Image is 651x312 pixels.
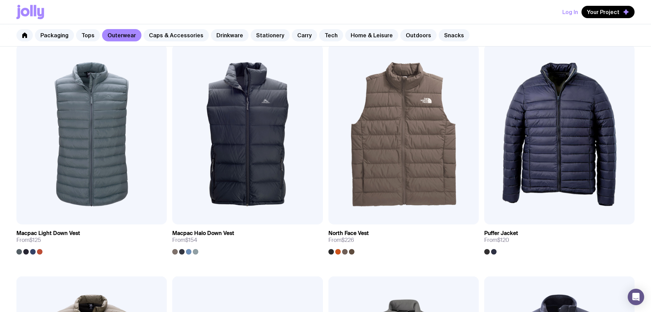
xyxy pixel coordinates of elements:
h3: Puffer Jacket [484,230,518,237]
a: Drinkware [211,29,249,41]
a: Tech [319,29,343,41]
span: $120 [497,236,509,244]
span: From [328,237,354,244]
a: Carry [292,29,317,41]
a: North Face VestFrom$226 [328,224,479,255]
button: Log In [562,6,578,18]
a: Packaging [35,29,74,41]
a: Tops [76,29,100,41]
a: Caps & Accessories [143,29,209,41]
a: Puffer JacketFrom$120 [484,224,635,255]
span: From [16,237,41,244]
h3: Macpac Light Down Vest [16,230,80,237]
a: Outerwear [102,29,141,41]
div: Open Intercom Messenger [628,289,644,305]
a: Stationery [251,29,290,41]
a: Macpac Halo Down VestFrom$154 [172,224,323,255]
button: Your Project [581,6,635,18]
span: Your Project [587,9,619,15]
span: $154 [185,236,197,244]
a: Home & Leisure [345,29,398,41]
a: Snacks [439,29,470,41]
span: $226 [341,236,354,244]
a: Outdoors [400,29,437,41]
h3: Macpac Halo Down Vest [172,230,234,237]
span: From [172,237,197,244]
span: $125 [29,236,41,244]
span: From [484,237,509,244]
a: Macpac Light Down VestFrom$125 [16,224,167,255]
h3: North Face Vest [328,230,369,237]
